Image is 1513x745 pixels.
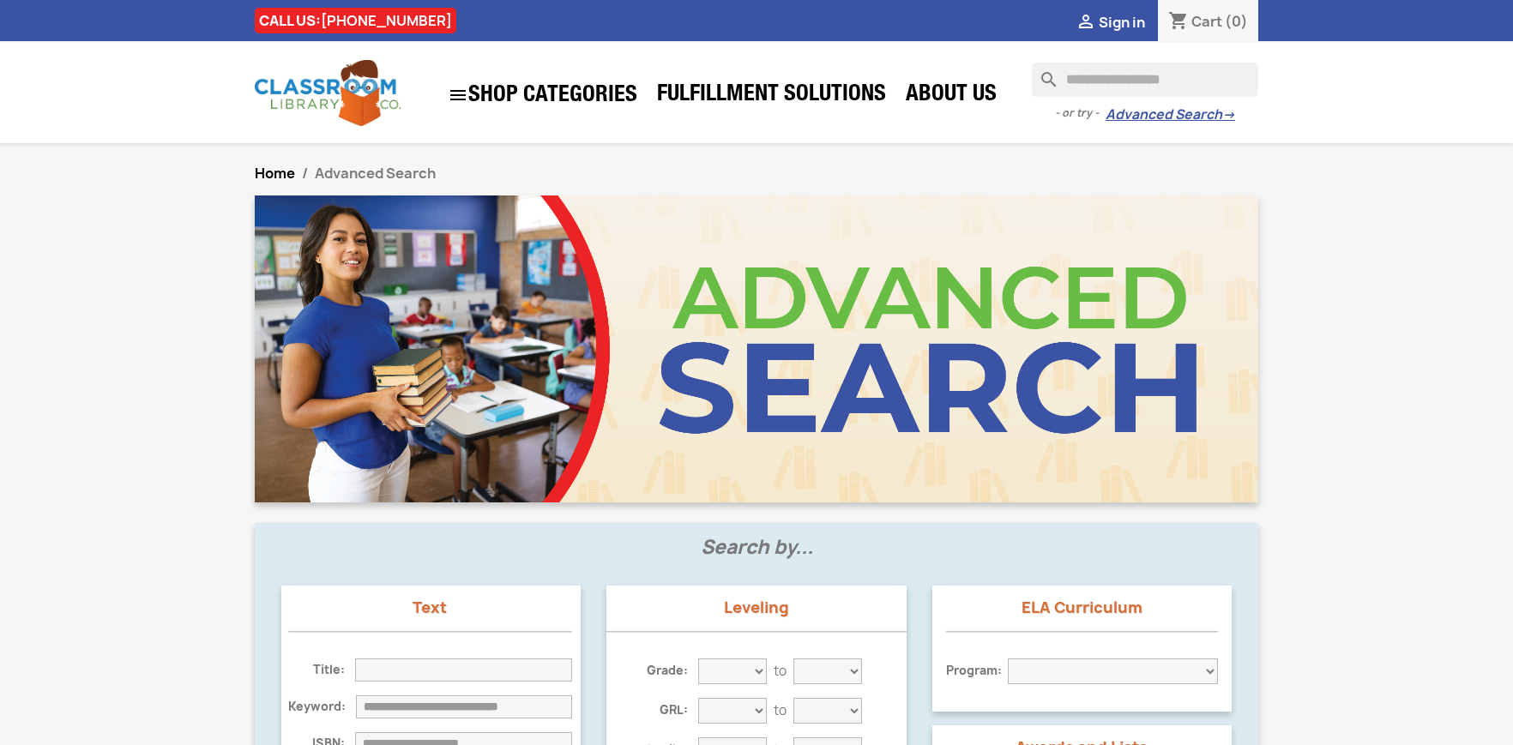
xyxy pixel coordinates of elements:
p: to [774,702,787,719]
span: - or try - [1055,105,1106,122]
a: About Us [897,79,1005,113]
h6: Grade: [636,664,698,678]
h1: Search by... [268,537,1245,578]
img: CLC_Advanced_Search.jpg [255,195,1258,502]
h6: Keyword: [288,700,356,714]
h6: GRL: [636,703,698,718]
a: Advanced Search→ [1106,106,1235,123]
input: Search [1032,63,1258,97]
p: Text [288,599,572,616]
span: → [1222,106,1235,123]
p: Leveling [606,599,906,616]
a: [PHONE_NUMBER] [321,11,452,30]
span: Advanced Search [315,164,436,183]
span: Cart [1191,12,1222,31]
a: Fulfillment Solutions [648,79,895,113]
p: to [774,663,787,680]
i:  [1076,13,1096,33]
h6: Title: [288,663,355,677]
a:  Sign in [1076,13,1145,32]
p: ELA Curriculum [946,599,1218,616]
img: Classroom Library Company [255,60,401,126]
a: SHOP CATEGORIES [439,76,646,114]
span: (0) [1225,12,1248,31]
div: CALL US: [255,8,456,33]
span: Sign in [1099,13,1145,32]
h6: Program: [946,664,1008,678]
i:  [448,85,468,105]
a: Home [255,164,295,183]
i: shopping_cart [1168,12,1189,33]
i: search [1032,63,1052,83]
